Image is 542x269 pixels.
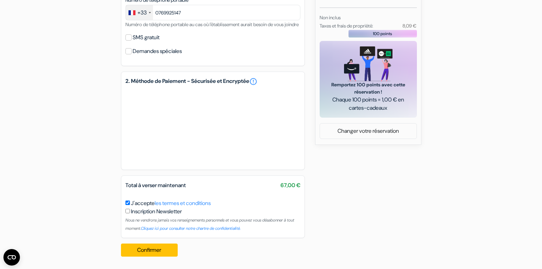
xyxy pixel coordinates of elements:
[320,14,341,21] small: Non inclus
[328,81,409,96] span: Remportez 100 points avec cette réservation !
[155,200,211,207] a: les termes et conditions
[3,249,20,266] button: Ouvrir le widget CMP
[249,77,257,86] a: error_outline
[141,226,241,231] a: Cliquez ici pour consulter notre chartre de confidentialité.
[320,125,417,138] a: Changer votre réservation
[137,9,147,17] div: +33
[125,21,299,28] small: Numéro de téléphone portable au cas où l'établissement aurait besoin de vous joindre
[402,23,417,29] small: 8,09 €
[280,181,300,190] span: 67,00 €
[131,199,211,207] label: J'accepte
[124,87,302,165] iframe: Cadre de saisie sécurisé pour le paiement
[320,23,373,29] small: Taxes et frais de propriété:
[344,46,392,81] img: gift_card_hero_new.png
[373,31,392,37] span: 100 points
[126,5,153,20] div: France: +33
[133,46,182,56] label: Demandes spéciales
[125,5,300,20] input: 6 12 34 56 78
[121,244,178,257] button: Confirmer
[328,96,409,112] span: Chaque 100 points = 1,00 € en cartes-cadeaux
[125,217,294,231] small: Nous ne vendrons jamais vos renseignements personnels et vous pouvez vous désabonner à tout moment.
[125,77,300,86] h5: 2. Méthode de Paiement - Sécurisée et Encryptée
[125,182,186,189] span: Total à verser maintenant
[133,33,159,42] label: SMS gratuit
[131,207,182,216] label: Inscription Newsletter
